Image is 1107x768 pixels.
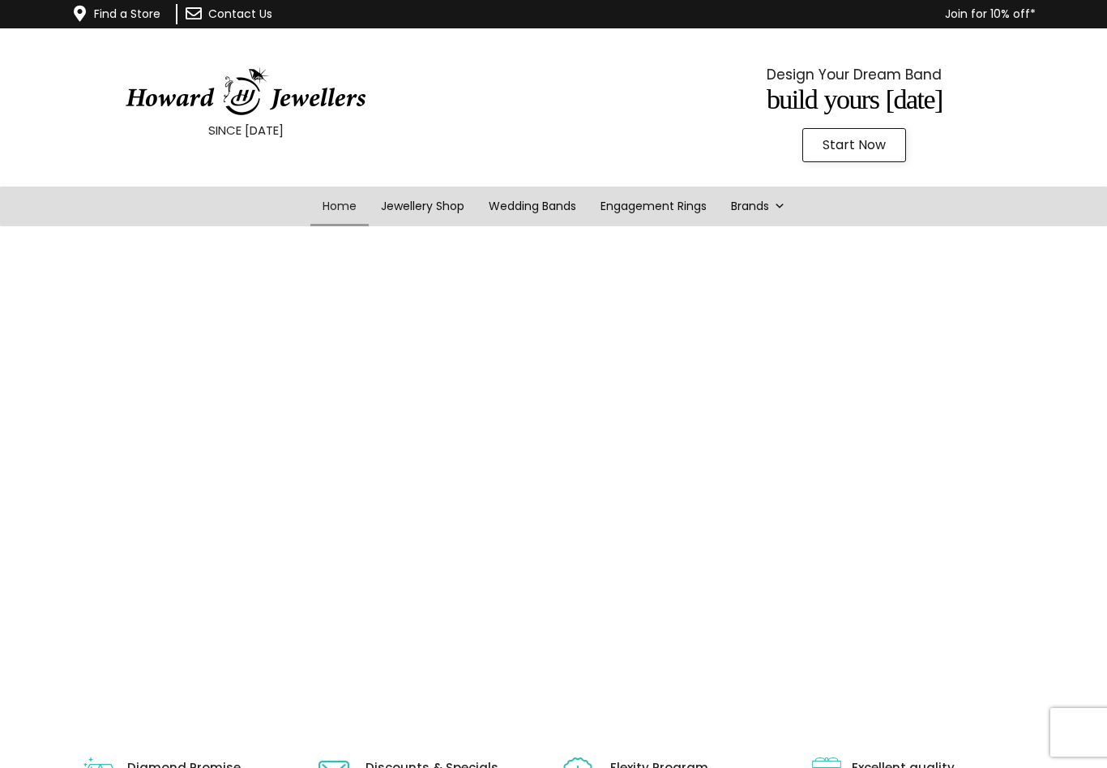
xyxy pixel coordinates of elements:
[588,187,719,226] a: Engagement Rings
[94,6,160,22] a: Find a Store
[802,128,906,162] a: Start Now
[823,139,886,152] span: Start Now
[369,187,477,226] a: Jewellery Shop
[767,84,942,114] span: Build Yours [DATE]
[310,187,369,226] a: Home
[124,67,367,116] img: HowardJewellersLogo-04
[208,6,272,22] a: Contact Us
[477,187,588,226] a: Wedding Bands
[719,187,797,226] a: Brands
[41,120,451,141] p: SINCE [DATE]
[649,62,1059,87] p: Design Your Dream Band
[368,4,1036,24] p: Join for 10% off*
